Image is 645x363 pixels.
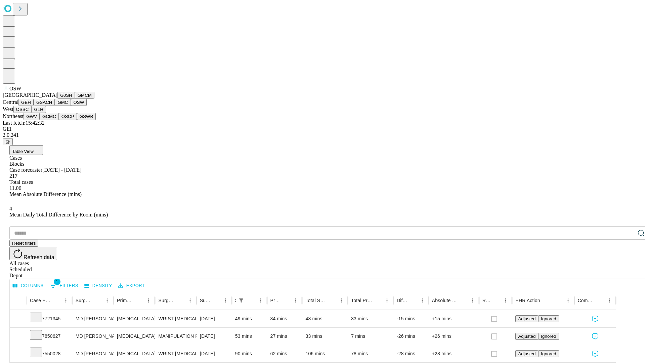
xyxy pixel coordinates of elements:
[13,313,23,325] button: Expand
[144,296,153,305] button: Menu
[3,132,642,138] div: 2.0.241
[9,191,82,197] span: Mean Absolute Difference (mins)
[59,113,77,120] button: OSCP
[459,296,468,305] button: Sort
[31,106,46,113] button: GLH
[75,92,94,99] button: GMCM
[76,345,110,362] div: MD [PERSON_NAME]
[40,113,59,120] button: GCMC
[13,106,32,113] button: OSSC
[9,167,42,173] span: Case forecaster
[3,113,24,119] span: Northeast
[337,296,346,305] button: Menu
[515,298,540,303] div: EHR Action
[221,296,230,305] button: Menu
[77,113,96,120] button: GSWB
[158,328,193,345] div: MANIPULATION FINGER JOINT UNDER ANESTHESIA
[432,298,458,303] div: Absolute Difference
[541,334,556,339] span: Ignored
[515,350,538,357] button: Adjusted
[3,138,13,145] button: @
[176,296,185,305] button: Sort
[270,328,299,345] div: 27 mins
[102,296,112,305] button: Menu
[432,345,476,362] div: +28 mins
[538,315,559,322] button: Ignored
[12,149,34,154] span: Table View
[185,296,195,305] button: Menu
[54,278,60,285] span: 1
[235,328,264,345] div: 53 mins
[42,167,81,173] span: [DATE] - [DATE]
[9,173,17,179] span: 217
[9,185,21,191] span: 11.06
[76,328,110,345] div: MD [PERSON_NAME]
[351,310,390,327] div: 33 mins
[9,179,33,185] span: Total cases
[541,351,556,356] span: Ignored
[538,350,559,357] button: Ignored
[270,345,299,362] div: 62 mins
[30,310,69,327] div: 7721345
[30,328,69,345] div: 7850627
[432,310,476,327] div: +15 mins
[3,99,18,105] span: Central
[235,345,264,362] div: 90 mins
[501,296,510,305] button: Menu
[134,296,144,305] button: Sort
[408,296,418,305] button: Sort
[397,298,407,303] div: Difference
[158,298,175,303] div: Surgery Name
[432,328,476,345] div: +26 mins
[158,310,193,327] div: WRIST [MEDICAL_DATA] SURGERY RELEASE TRANSVERSE [MEDICAL_DATA] LIGAMENT
[327,296,337,305] button: Sort
[373,296,382,305] button: Sort
[418,296,427,305] button: Menu
[351,345,390,362] div: 78 mins
[382,296,392,305] button: Menu
[518,351,535,356] span: Adjusted
[200,345,228,362] div: [DATE]
[351,298,372,303] div: Total Predicted Duration
[291,296,300,305] button: Menu
[305,328,344,345] div: 33 mins
[305,298,327,303] div: Total Scheduled Duration
[24,254,54,260] span: Refresh data
[491,296,501,305] button: Sort
[351,328,390,345] div: 7 mins
[9,206,12,211] span: 4
[5,139,10,144] span: @
[34,99,55,106] button: GSACH
[3,126,642,132] div: GEI
[9,240,38,247] button: Reset filters
[117,281,146,291] button: Export
[200,310,228,327] div: [DATE]
[538,333,559,340] button: Ignored
[247,296,256,305] button: Sort
[482,298,491,303] div: Resolved in EHR
[468,296,477,305] button: Menu
[13,331,23,342] button: Expand
[61,296,71,305] button: Menu
[256,296,265,305] button: Menu
[236,296,246,305] div: 1 active filter
[3,106,13,112] span: West
[76,310,110,327] div: MD [PERSON_NAME]
[578,298,595,303] div: Comments
[76,298,92,303] div: Surgeon Name
[57,92,75,99] button: GJSH
[595,296,605,305] button: Sort
[200,328,228,345] div: [DATE]
[541,316,556,321] span: Ignored
[52,296,61,305] button: Sort
[515,315,538,322] button: Adjusted
[9,212,108,217] span: Mean Daily Total Difference by Room (mins)
[24,113,40,120] button: GWV
[605,296,614,305] button: Menu
[12,241,36,246] span: Reset filters
[515,333,538,340] button: Adjusted
[235,298,236,303] div: Scheduled In Room Duration
[83,281,114,291] button: Density
[9,86,21,91] span: OSW
[117,345,152,362] div: [MEDICAL_DATA]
